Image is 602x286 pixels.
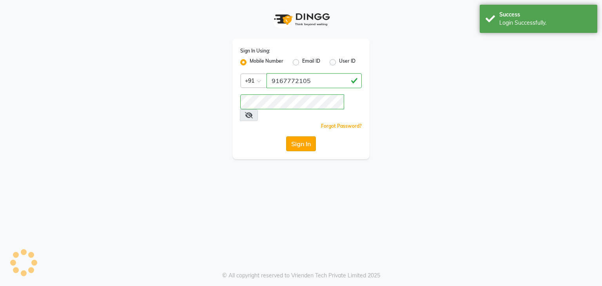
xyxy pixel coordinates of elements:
input: Username [267,73,362,88]
a: Forgot Password? [321,123,362,129]
div: Login Successfully. [499,19,591,27]
div: Success [499,11,591,19]
label: Mobile Number [250,58,283,67]
input: Username [240,94,344,109]
img: logo1.svg [270,8,332,31]
label: Sign In Using: [240,47,270,54]
label: Email ID [302,58,320,67]
button: Sign In [286,136,316,151]
label: User ID [339,58,355,67]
